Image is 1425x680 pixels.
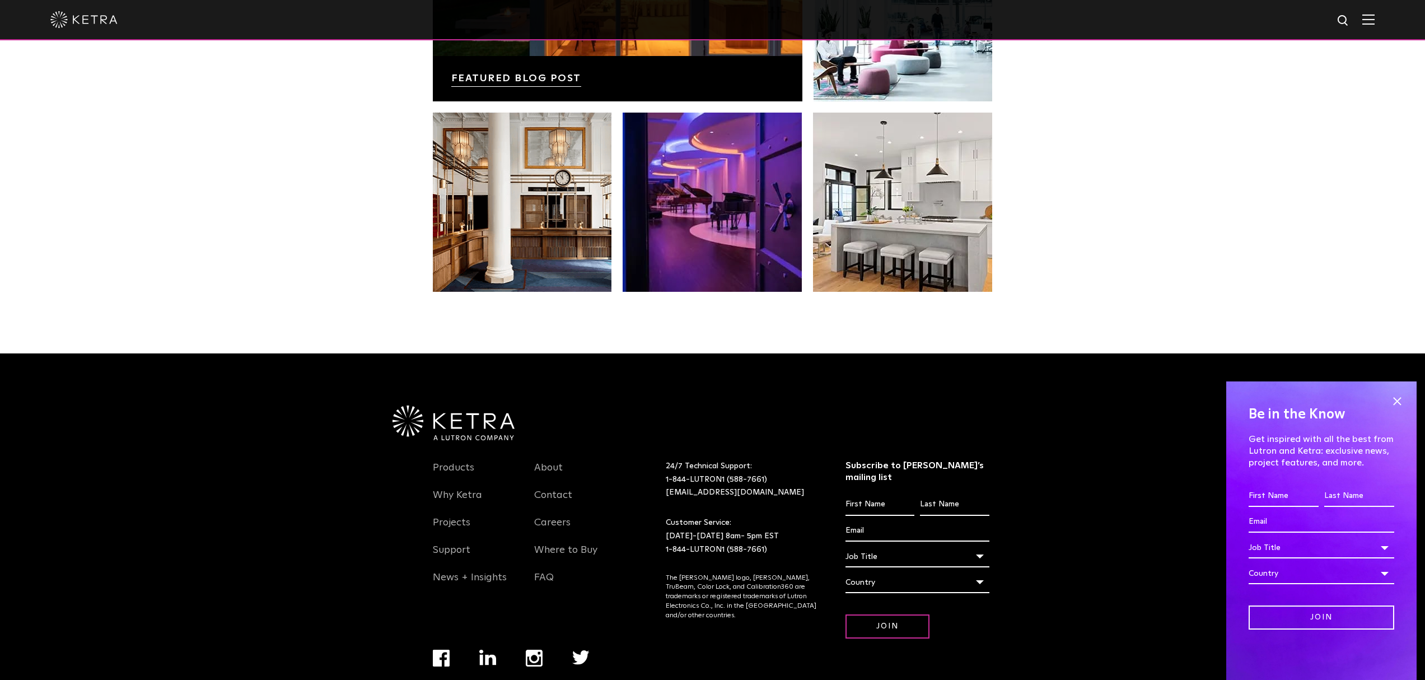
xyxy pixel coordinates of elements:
[1249,434,1394,468] p: Get inspired with all the best from Lutron and Ketra: exclusive news, project features, and more.
[572,650,590,665] img: twitter
[845,460,989,483] h3: Subscribe to [PERSON_NAME]’s mailing list
[1249,511,1394,533] input: Email
[534,462,563,487] a: About
[534,460,619,597] div: Navigation Menu
[433,460,518,597] div: Navigation Menu
[666,460,817,500] p: 24/7 Technical Support:
[920,494,989,515] input: Last Name
[1362,14,1375,25] img: Hamburger%20Nav.svg
[534,516,571,542] a: Careers
[433,571,507,597] a: News + Insights
[50,11,118,28] img: ketra-logo-2019-white
[534,544,597,570] a: Where to Buy
[1337,14,1351,28] img: search icon
[433,489,482,515] a: Why Ketra
[845,614,929,639] input: Join
[1249,563,1394,584] div: Country
[666,546,767,553] a: 1-844-LUTRON1 (588-7661)
[526,650,543,667] img: instagram
[393,406,515,440] img: Ketra-aLutronCo_White_RGB
[1249,606,1394,630] input: Join
[433,650,450,667] img: facebook
[845,494,914,515] input: First Name
[666,476,767,483] a: 1-844-LUTRON1 (588-7661)
[1249,537,1394,558] div: Job Title
[845,572,989,593] div: Country
[433,516,470,542] a: Projects
[666,516,817,556] p: Customer Service: [DATE]-[DATE] 8am- 5pm EST
[1324,486,1394,507] input: Last Name
[666,488,804,496] a: [EMAIL_ADDRESS][DOMAIN_NAME]
[433,462,474,487] a: Products
[534,489,572,515] a: Contact
[534,571,554,597] a: FAQ
[479,650,497,665] img: linkedin
[845,546,989,567] div: Job Title
[845,520,989,542] input: Email
[1249,404,1394,425] h4: Be in the Know
[1249,486,1319,507] input: First Name
[666,574,817,621] p: The [PERSON_NAME] logo, [PERSON_NAME], TruBeam, Color Lock, and Calibration360 are trademarks or ...
[433,544,470,570] a: Support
